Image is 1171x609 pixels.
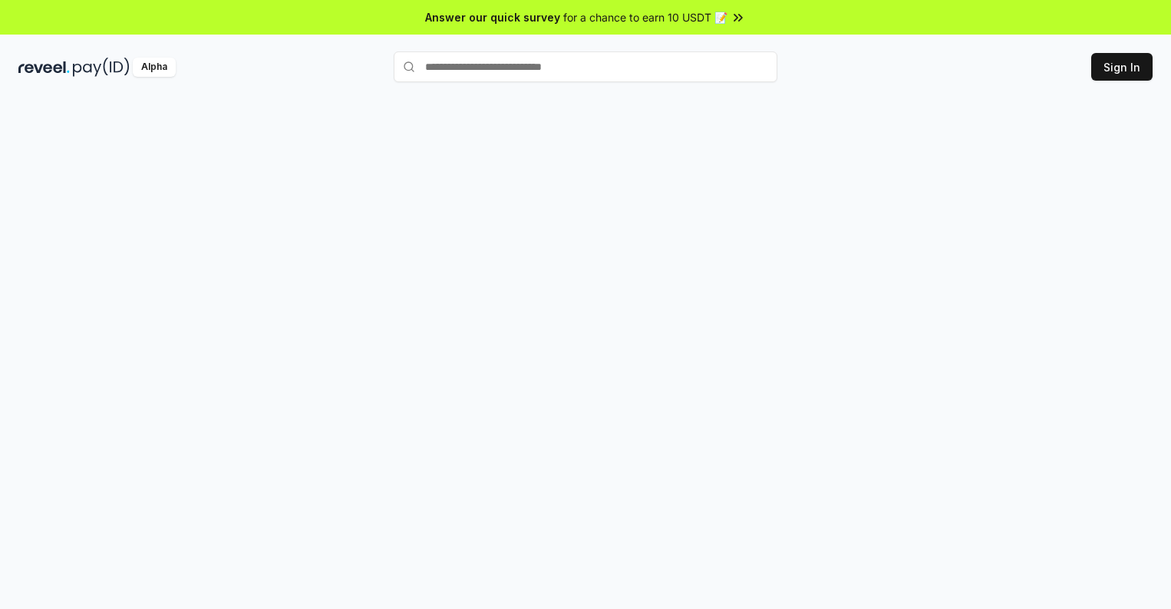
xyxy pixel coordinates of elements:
[425,9,560,25] span: Answer our quick survey
[563,9,727,25] span: for a chance to earn 10 USDT 📝
[133,58,176,77] div: Alpha
[1091,53,1153,81] button: Sign In
[73,58,130,77] img: pay_id
[18,58,70,77] img: reveel_dark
